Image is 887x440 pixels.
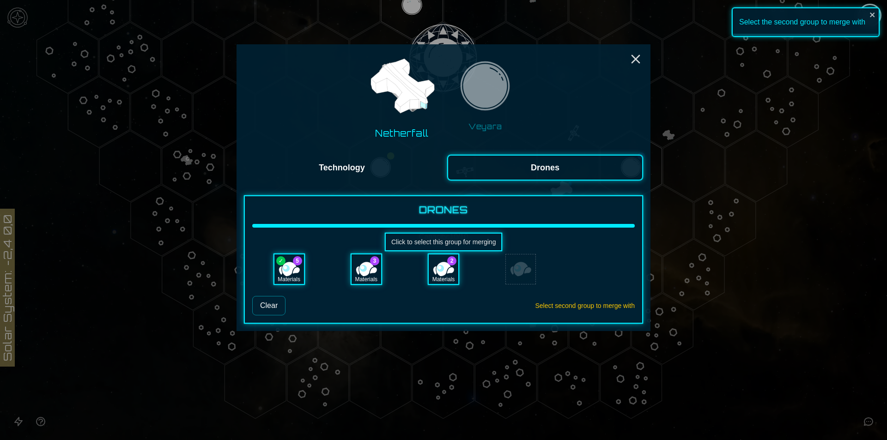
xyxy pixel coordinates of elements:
button: Drones [447,155,643,181]
button: close [869,11,876,18]
div: Materials [429,275,458,284]
button: Netherfall [358,47,445,144]
img: Planet [456,60,514,118]
button: 2Materials [428,253,459,285]
div: Click to select this group for merging [385,233,502,251]
h3: Drones [252,204,635,217]
div: Select second group to merge with [535,301,635,310]
div: Select the second group to merge with [732,7,880,37]
button: Close [628,52,643,66]
div: Materials [352,275,381,284]
button: Technology [244,155,440,181]
img: Drone [510,258,532,280]
div: Materials [274,275,304,284]
div: Capacity: 10 / 10 [252,231,635,242]
img: Ship [366,51,437,122]
button: 3Materials [351,253,382,285]
button: 5Materials✓ [273,253,305,285]
button: Clear [252,296,286,315]
button: Veyara [450,56,521,136]
div: ✓ [276,256,286,265]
